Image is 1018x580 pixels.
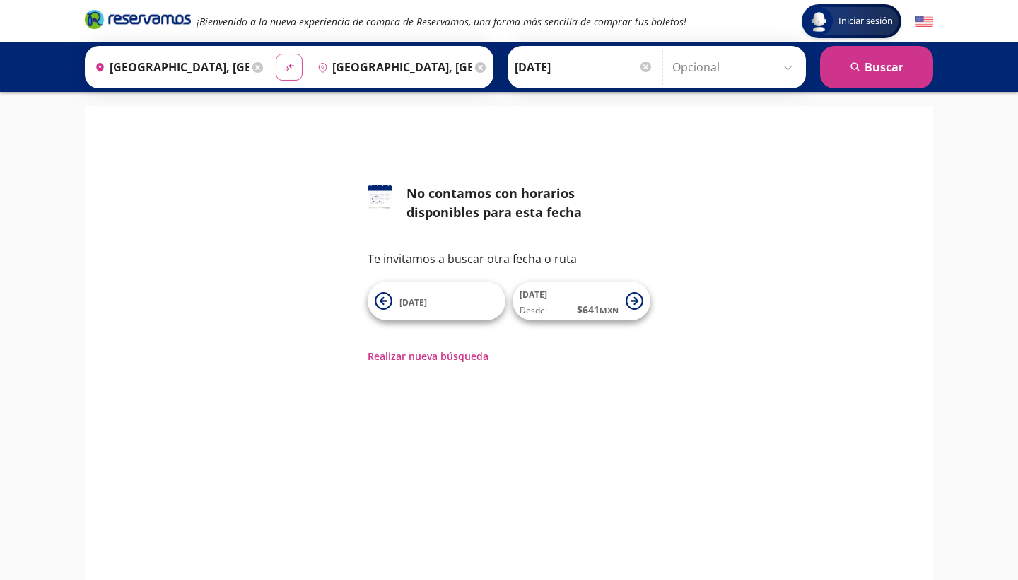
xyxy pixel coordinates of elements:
[368,282,505,320] button: [DATE]
[672,50,799,85] input: Opcional
[368,250,650,267] p: Te invitamos a buscar otra fecha o ruta
[520,289,547,301] span: [DATE]
[520,304,547,317] span: Desde:
[820,46,933,88] button: Buscar
[515,50,653,85] input: Elegir Fecha
[599,305,619,315] small: MXN
[312,50,472,85] input: Buscar Destino
[406,184,650,222] div: No contamos con horarios disponibles para esta fecha
[915,13,933,30] button: English
[513,282,650,320] button: [DATE]Desde:$641MXN
[89,50,249,85] input: Buscar Origen
[399,296,427,308] span: [DATE]
[85,8,191,34] a: Brand Logo
[85,8,191,30] i: Brand Logo
[833,14,899,28] span: Iniciar sesión
[368,349,488,364] button: Realizar nueva búsqueda
[577,302,619,317] span: $ 641
[197,15,686,28] em: ¡Bienvenido a la nueva experiencia de compra de Reservamos, una forma más sencilla de comprar tus...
